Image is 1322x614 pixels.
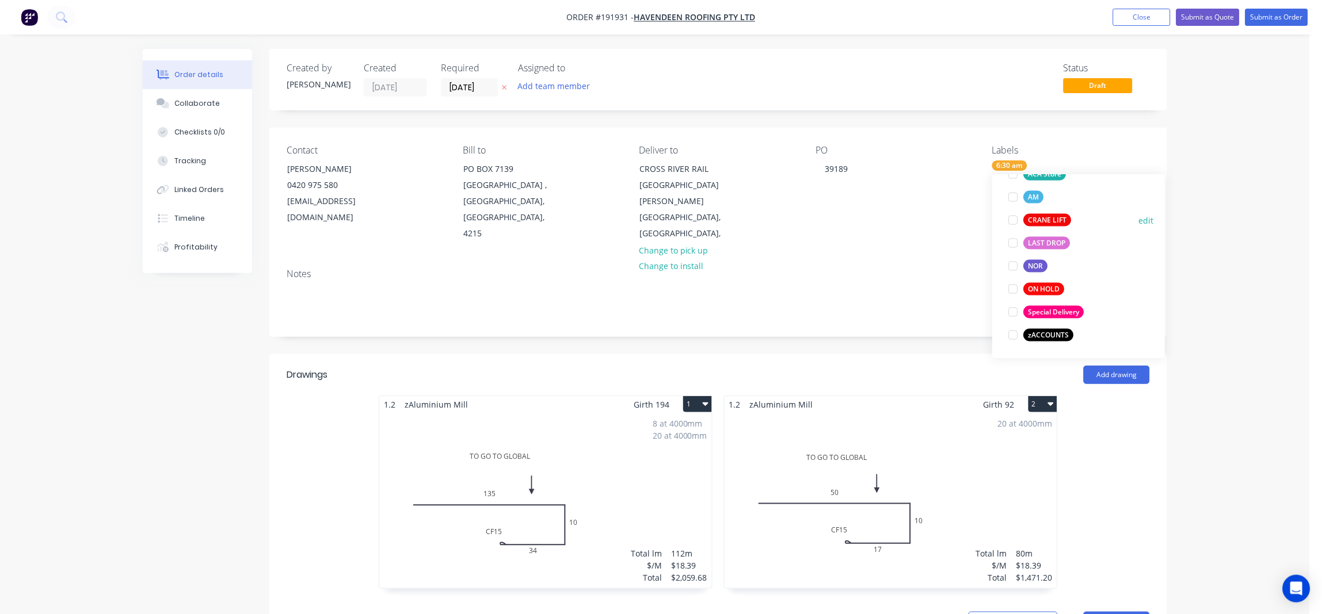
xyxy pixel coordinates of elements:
div: Created [364,63,427,74]
div: $1,471.20 [1016,571,1053,584]
div: 8 at 4000mm [653,417,707,429]
div: Labels [992,145,1150,156]
div: Required [441,63,504,74]
div: Total [976,571,1007,584]
span: 1.2 [725,396,745,413]
button: Collaborate [143,89,252,118]
div: Total [631,571,662,584]
button: Tracking [143,147,252,175]
div: 39189 [816,160,857,177]
div: TO GO TO GLOBAL5010CF151720 at 4000mmTotal lm$/MTotal80m$18.39$1,471.20 [725,413,1057,588]
button: Submit as Quote [1176,9,1240,26]
div: AM [1023,191,1043,204]
div: Status [1064,63,1150,74]
div: 20 at 4000mm [653,429,707,442]
button: Add team member [518,78,596,94]
div: LAST DROP [1023,237,1070,250]
button: LAST DROP [1004,235,1075,251]
button: Order details [143,60,252,89]
div: Tracking [175,156,207,166]
div: Collaborate [175,98,220,109]
div: Contact [287,145,444,156]
button: Submit as Order [1245,9,1308,26]
button: 2 [1028,396,1057,412]
button: zACCOUNTS [1004,327,1078,343]
div: 80m [1016,547,1053,559]
button: Close [1113,9,1171,26]
div: $/M [976,559,1007,571]
div: Created by [287,63,350,74]
div: Bill to [463,145,620,156]
div: [PERSON_NAME] [287,78,350,90]
div: Timeline [175,213,205,224]
button: Add drawing [1084,366,1150,384]
span: Girth 194 [634,396,669,413]
span: zAluminium Mill [745,396,818,413]
div: 6:30 am [992,160,1027,171]
div: $2,059.68 [671,571,707,584]
div: Total lm [631,547,662,559]
span: Order #191931 - [567,12,634,23]
div: 112m [671,547,707,559]
button: 1 [683,396,712,412]
button: ACA Store [1004,166,1070,182]
div: ACA Store [1023,168,1066,181]
div: Profitability [175,242,218,252]
div: Assigned to [518,63,633,74]
div: Total lm [976,547,1007,559]
div: [PERSON_NAME][GEOGRAPHIC_DATA], [GEOGRAPHIC_DATA], [640,193,736,241]
button: Change to install [633,258,710,274]
div: ON HOLD [1023,283,1064,296]
button: AM [1004,189,1048,205]
button: edit [1138,214,1153,227]
div: PO BOX 7139 [463,161,559,177]
div: Deliver to [639,145,797,156]
img: Factory [21,9,38,26]
span: Girth 92 [984,396,1015,413]
button: Change to pick up [633,242,715,258]
div: [EMAIL_ADDRESS][DOMAIN_NAME] [287,193,383,225]
div: PO [816,145,973,156]
div: NOR [1023,260,1047,273]
button: ON HOLD [1004,281,1069,297]
span: zAluminium Mill [400,396,473,413]
div: Open Intercom Messenger [1283,575,1310,603]
button: Add team member [512,78,596,94]
div: CROSS RIVER RAIL [GEOGRAPHIC_DATA] [640,161,736,193]
div: 20 at 4000mm [998,417,1053,429]
div: TO GO TO GLOBAL13510CF15348 at 4000mm20 at 4000mmTotal lm$/MTotal112m$18.39$2,059.68 [379,413,712,588]
div: [PERSON_NAME] [287,161,383,177]
div: Linked Orders [175,185,224,195]
button: Timeline [143,204,252,233]
div: zACCOUNTS [1023,329,1073,341]
div: CROSS RIVER RAIL [GEOGRAPHIC_DATA][PERSON_NAME][GEOGRAPHIC_DATA], [GEOGRAPHIC_DATA], [630,160,745,242]
a: Havendeen Roofing Pty Ltd [634,12,756,23]
div: CRANE LIFT [1023,214,1071,227]
div: Notes [287,268,1150,279]
div: Checklists 0/0 [175,127,226,137]
button: CRANE LIFT [1004,212,1076,228]
div: Drawings [287,368,327,382]
button: Linked Orders [143,175,252,204]
div: $/M [631,559,662,571]
button: NOR [1004,258,1052,274]
div: $18.39 [671,559,707,571]
div: 0420 975 580 [287,177,383,193]
div: PO BOX 7139[GEOGRAPHIC_DATA] , [GEOGRAPHIC_DATA], [GEOGRAPHIC_DATA], 4215 [454,160,569,242]
span: 1.2 [379,396,400,413]
div: [GEOGRAPHIC_DATA] , [GEOGRAPHIC_DATA], [GEOGRAPHIC_DATA], 4215 [463,177,559,241]
button: Profitability [143,233,252,262]
button: Special Delivery [1004,304,1088,320]
div: Order details [175,70,224,80]
div: Special Delivery [1023,306,1084,318]
span: Draft [1064,78,1133,93]
div: $18.39 [1016,559,1053,571]
div: [PERSON_NAME]0420 975 580[EMAIL_ADDRESS][DOMAIN_NAME] [277,160,393,226]
button: Checklists 0/0 [143,118,252,147]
